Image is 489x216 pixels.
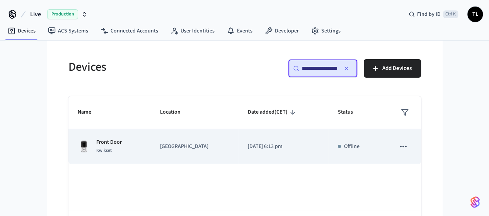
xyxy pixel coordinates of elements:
a: User Identities [164,24,221,38]
p: Offline [344,143,360,151]
span: Name [78,106,101,118]
table: sticky table [68,96,421,164]
a: ACS Systems [42,24,94,38]
p: Front Door [96,138,122,146]
a: Events [221,24,259,38]
span: Production [47,9,78,19]
img: Kwikset Halo Touchscreen Wifi Enabled Smart Lock, Polished Chrome, Front [78,140,90,153]
img: SeamLogoGradient.69752ec5.svg [470,196,480,208]
p: [DATE] 6:13 pm [248,143,319,151]
button: Add Devices [364,59,421,78]
a: Developer [259,24,305,38]
span: Date added(CET) [248,106,298,118]
span: Add Devices [382,63,412,73]
span: Live [30,10,41,19]
span: Status [338,106,363,118]
a: Connected Accounts [94,24,164,38]
h5: Devices [68,59,240,75]
button: TL [467,7,483,22]
a: Devices [2,24,42,38]
p: [GEOGRAPHIC_DATA] [160,143,229,151]
span: Location [160,106,191,118]
span: TL [468,7,482,21]
span: Kwikset [96,147,112,154]
a: Settings [305,24,347,38]
div: Find by IDCtrl K [402,7,464,21]
span: Ctrl K [443,10,458,18]
span: Find by ID [417,10,441,18]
